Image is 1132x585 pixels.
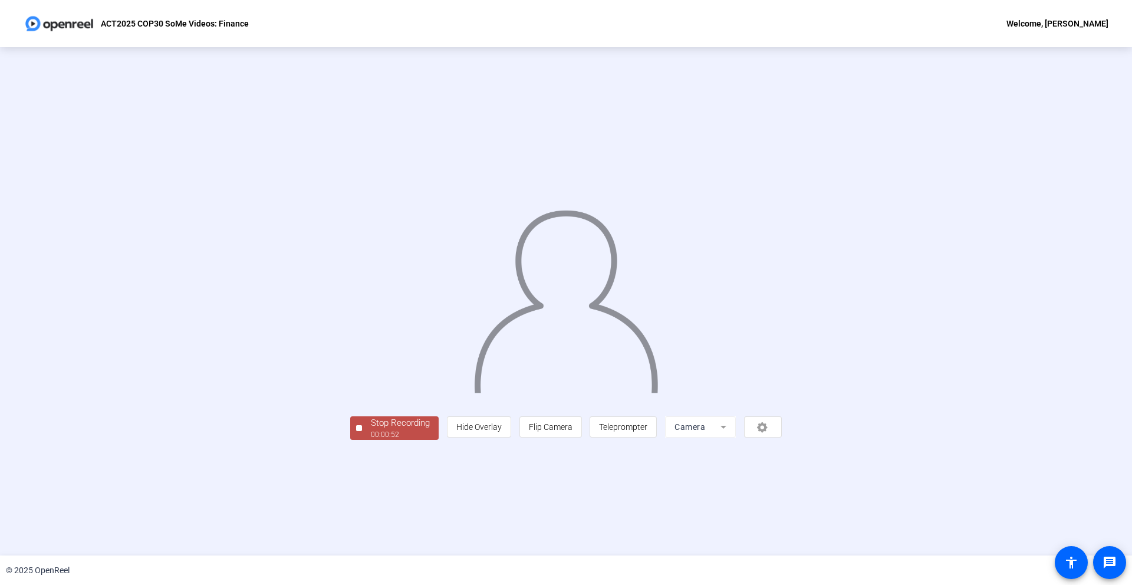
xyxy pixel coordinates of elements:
[529,422,572,432] span: Flip Camera
[1006,17,1108,31] div: Welcome, [PERSON_NAME]
[1103,556,1117,570] mat-icon: message
[1064,556,1078,570] mat-icon: accessibility
[24,12,95,35] img: OpenReel logo
[456,422,502,432] span: Hide Overlay
[519,416,582,438] button: Flip Camera
[599,422,647,432] span: Teleprompter
[473,199,660,393] img: overlay
[6,564,70,577] div: © 2025 OpenReel
[350,416,439,441] button: Stop Recording00:00:52
[590,416,657,438] button: Teleprompter
[447,416,511,438] button: Hide Overlay
[371,429,430,440] div: 00:00:52
[371,416,430,430] div: Stop Recording
[101,17,249,31] p: ACT2025 COP30 SoMe Videos: Finance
